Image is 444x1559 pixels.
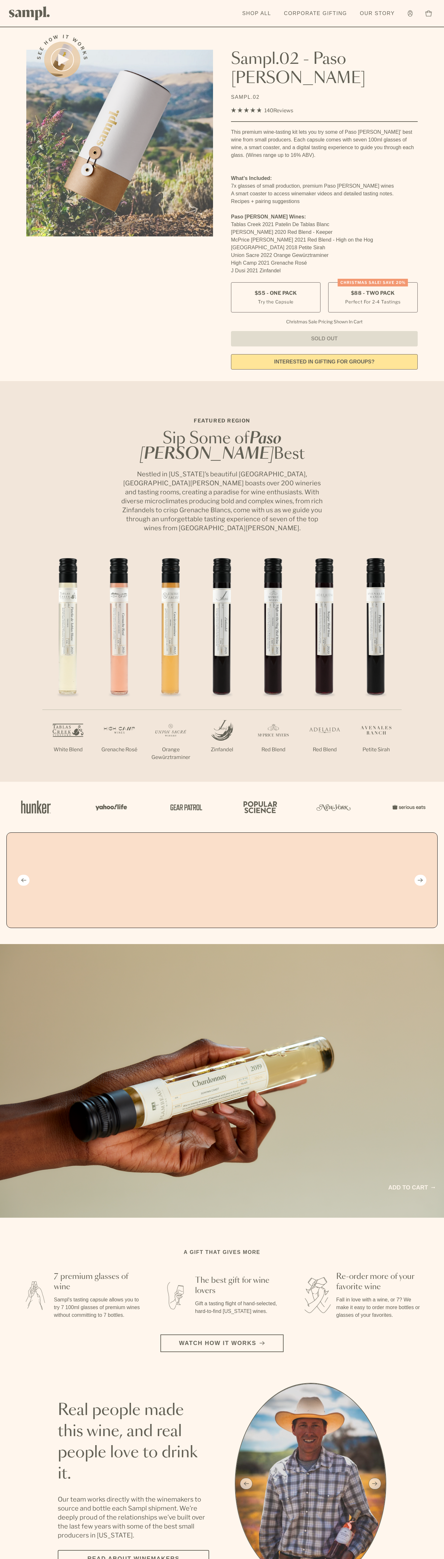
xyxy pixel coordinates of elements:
button: Watch how it works [160,1334,284,1352]
small: Perfect For 2-4 Tastings [345,298,400,305]
h2: A gift that gives more [184,1248,260,1256]
h2: Real people made this wine, and real people love to drink it. [58,1400,209,1485]
p: Gift a tasting flight of hand-selected, hard-to-find [US_STATE] wines. [195,1300,282,1315]
span: $55 - One Pack [255,290,297,297]
p: Red Blend [248,746,299,754]
span: $88 - Two Pack [351,290,395,297]
button: See how it works [44,42,80,78]
button: Next slide [414,875,426,886]
img: Artboard_3_0b291449-6e8c-4d07-b2c2-3f3601a19cd1_x450.png [314,793,353,821]
li: 7 / 7 [350,553,402,774]
div: This premium wine-tasting kit lets you try some of Paso [PERSON_NAME]' best wine from small produ... [231,128,418,159]
span: J Dusi 2021 Zinfandel [231,268,281,273]
img: Artboard_6_04f9a106-072f-468a-bdd7-f11783b05722_x450.png [91,793,130,821]
em: Paso [PERSON_NAME] [140,431,282,462]
span: High Camp 2021 Grenache Rosé [231,260,307,266]
p: Fall in love with a wine, or 7? We make it easy to order more bottles or glasses of your favorites. [336,1296,423,1319]
img: Sampl.02 - Paso Robles [26,50,213,236]
span: [GEOGRAPHIC_DATA] 2018 Petite Sirah [231,245,325,250]
li: 4 / 7 [196,553,248,774]
p: SAMPL.02 [231,93,418,101]
h2: Sip Some of Best [119,431,325,462]
span: Reviews [273,107,293,114]
div: 140Reviews [231,106,293,115]
a: interested in gifting for groups? [231,354,418,370]
p: Grenache Rosé [94,746,145,754]
li: Recipes + pairing suggestions [231,198,418,205]
h3: Re-order more of your favorite wine [336,1272,423,1292]
strong: Paso [PERSON_NAME] Wines: [231,214,306,219]
li: 1 / 7 [42,553,94,774]
p: Our team works directly with the winemakers to source and bottle each Sampl shipment. We’re deepl... [58,1495,209,1540]
span: [PERSON_NAME] 2020 Red Blend - Keeper [231,229,333,235]
li: 3 / 7 [145,553,196,782]
span: McPrice [PERSON_NAME] 2021 Red Blend - High on the Hog [231,237,373,243]
p: White Blend [42,746,94,754]
p: Nestled in [US_STATE]’s beautiful [GEOGRAPHIC_DATA], [GEOGRAPHIC_DATA][PERSON_NAME] boasts over 2... [119,470,325,532]
li: A smart coaster to access winemaker videos and detailed tasting notes. [231,190,418,198]
span: Tablas Creek 2021 Patelin De Tablas Blanc [231,222,329,227]
div: CHRISTMAS SALE! Save 20% [338,279,408,286]
button: Sold Out [231,331,418,346]
p: Petite Sirah [350,746,402,754]
a: Shop All [239,6,274,21]
a: Our Story [357,6,398,21]
p: Orange Gewürztraminer [145,746,196,761]
li: Christmas Sale Pricing Shown In Cart [283,319,366,325]
p: Red Blend [299,746,350,754]
p: Featured Region [119,417,325,425]
p: Zinfandel [196,746,248,754]
span: 140 [264,107,273,114]
strong: What’s Included: [231,175,272,181]
img: Artboard_1_c8cd28af-0030-4af1-819c-248e302c7f06_x450.png [17,793,55,821]
a: Add to cart [388,1183,435,1192]
img: Artboard_7_5b34974b-f019-449e-91fb-745f8d0877ee_x450.png [389,793,427,821]
small: Try the Capsule [258,298,294,305]
h1: Sampl.02 - Paso [PERSON_NAME] [231,50,418,88]
img: Artboard_4_28b4d326-c26e-48f9-9c80-911f17d6414e_x450.png [240,793,278,821]
li: 2 / 7 [94,553,145,774]
li: 6 / 7 [299,553,350,774]
img: Sampl logo [9,6,50,20]
li: 5 / 7 [248,553,299,774]
h3: 7 premium glasses of wine [54,1272,141,1292]
a: Corporate Gifting [281,6,350,21]
img: Artboard_5_7fdae55a-36fd-43f7-8bfd-f74a06a2878e_x450.png [166,793,204,821]
span: Union Sacre 2022 Orange Gewürztraminer [231,252,329,258]
li: 7x glasses of small production, premium Paso [PERSON_NAME] wines [231,182,418,190]
h3: The best gift for wine lovers [195,1275,282,1296]
p: Sampl's tasting capsule allows you to try 7 100ml glasses of premium wines without committing to ... [54,1296,141,1319]
button: Previous slide [18,875,30,886]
